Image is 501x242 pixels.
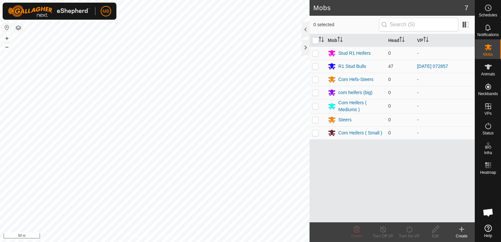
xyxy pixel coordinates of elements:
[338,50,371,57] div: Stud R1 Heifers
[8,5,90,17] img: Gallagher Logo
[386,34,414,47] th: Head
[484,234,492,238] span: Help
[414,34,475,47] th: VP
[388,64,393,69] span: 47
[414,126,475,139] td: -
[338,76,373,83] div: Com Hefs-Steers
[338,89,372,96] div: com heifers (big)
[479,13,497,17] span: Schedules
[313,21,379,28] span: 0 selected
[388,130,391,135] span: 0
[388,77,391,82] span: 0
[3,24,11,31] button: Reset Map
[414,113,475,126] td: -
[388,50,391,56] span: 0
[325,34,386,47] th: Mob
[337,38,343,43] p-sorticon: Activate to sort
[484,111,491,115] span: VPs
[478,203,498,222] div: Open chat
[129,233,153,239] a: Privacy Policy
[482,131,493,135] span: Status
[417,64,448,69] a: [DATE] 072857
[370,233,396,239] div: Turn Off VP
[414,86,475,99] td: -
[481,72,495,76] span: Animals
[338,116,351,123] div: Steers
[480,171,496,174] span: Heatmap
[161,233,181,239] a: Contact Us
[388,90,391,95] span: 0
[483,52,493,56] span: Mobs
[414,73,475,86] td: -
[414,99,475,113] td: -
[3,43,11,51] button: –
[414,47,475,60] td: -
[399,38,405,43] p-sorticon: Activate to sort
[103,8,110,15] span: MB
[313,4,465,12] h2: Mobs
[388,117,391,122] span: 0
[351,234,363,238] span: Delete
[338,130,382,136] div: Com Heifers ( Small )
[478,92,498,96] span: Neckbands
[477,33,499,37] span: Notifications
[449,233,475,239] div: Create
[338,63,366,70] div: R1 Stud Bulls
[3,34,11,42] button: +
[388,103,391,109] span: 0
[14,24,22,32] button: Map Layers
[423,38,429,43] p-sorticon: Activate to sort
[475,222,501,240] a: Help
[422,233,449,239] div: Edit
[465,3,468,13] span: 7
[396,233,422,239] div: Turn On VP
[338,99,383,113] div: Com Heifers ( Mediums )
[484,151,492,155] span: Infra
[379,18,458,31] input: Search (S)
[319,38,324,43] p-sorticon: Activate to sort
